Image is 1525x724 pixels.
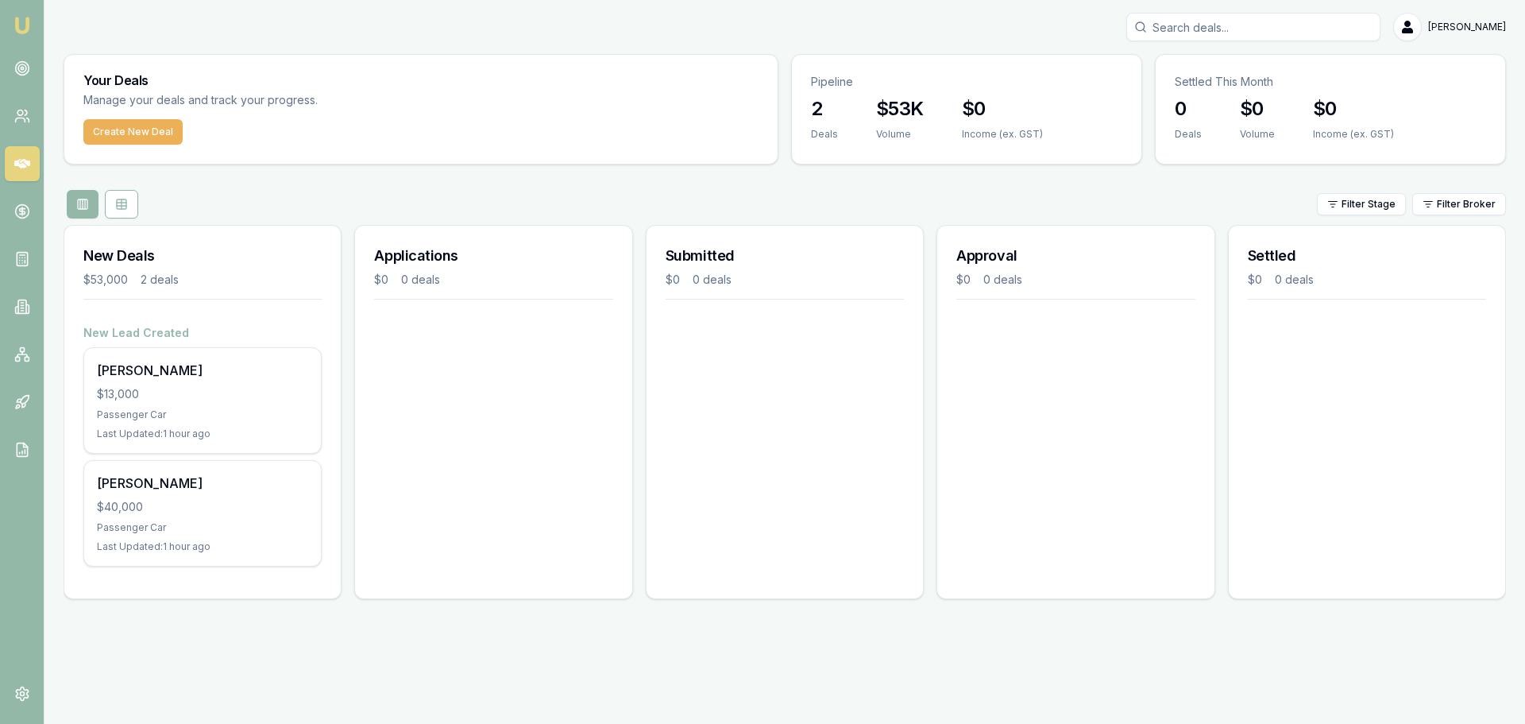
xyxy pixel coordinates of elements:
p: Pipeline [811,74,1122,90]
button: Filter Stage [1317,193,1406,215]
div: 2 deals [141,272,179,288]
h3: $0 [1240,96,1275,122]
div: 0 deals [983,272,1022,288]
div: Deals [811,128,838,141]
h3: Submitted [666,245,904,267]
img: emu-icon-u.png [13,16,32,35]
div: Income (ex. GST) [962,128,1043,141]
span: [PERSON_NAME] [1428,21,1506,33]
div: $13,000 [97,386,308,402]
h3: $53K [876,96,924,122]
h3: Applications [374,245,612,267]
p: Settled This Month [1175,74,1486,90]
div: [PERSON_NAME] [97,361,308,380]
div: $0 [1248,272,1262,288]
button: Filter Broker [1412,193,1506,215]
div: 0 deals [401,272,440,288]
h3: Settled [1248,245,1486,267]
div: Volume [1240,128,1275,141]
h4: New Lead Created [83,325,322,341]
span: Filter Stage [1342,198,1396,211]
div: $0 [666,272,680,288]
div: [PERSON_NAME] [97,474,308,493]
h3: New Deals [83,245,322,267]
div: $53,000 [83,272,128,288]
div: Passenger Car [97,408,308,421]
h3: 0 [1175,96,1202,122]
input: Search deals [1126,13,1380,41]
div: 0 deals [1275,272,1314,288]
div: Income (ex. GST) [1313,128,1394,141]
h3: 2 [811,96,838,122]
div: Last Updated: 1 hour ago [97,428,308,440]
h3: $0 [1313,96,1394,122]
p: Manage your deals and track your progress. [83,91,490,110]
div: 0 deals [693,272,732,288]
div: $0 [956,272,971,288]
span: Filter Broker [1437,198,1496,211]
h3: Approval [956,245,1195,267]
h3: $0 [962,96,1043,122]
div: $40,000 [97,499,308,515]
div: Deals [1175,128,1202,141]
button: Create New Deal [83,119,183,145]
div: Volume [876,128,924,141]
div: Last Updated: 1 hour ago [97,540,308,553]
div: Passenger Car [97,521,308,534]
h3: Your Deals [83,74,759,87]
div: $0 [374,272,388,288]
